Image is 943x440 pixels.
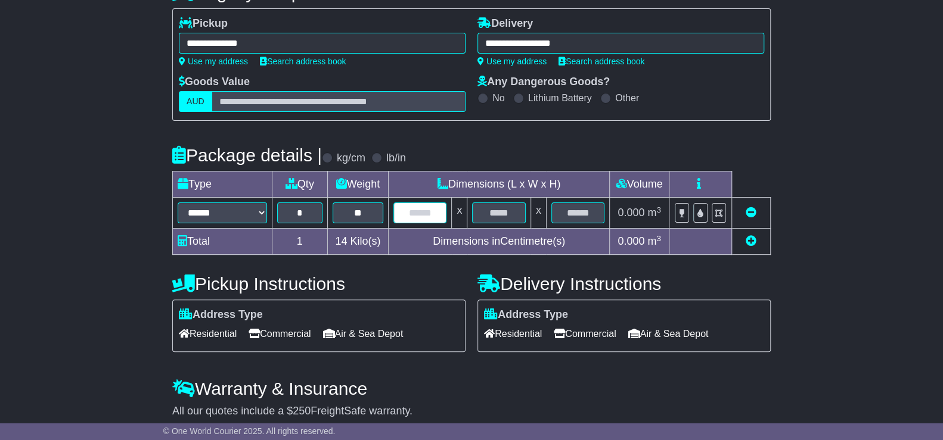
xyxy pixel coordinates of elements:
h4: Warranty & Insurance [172,379,771,398]
label: Pickup [179,17,228,30]
span: Commercial [554,324,616,343]
td: Total [173,229,272,255]
td: Volume [609,171,669,198]
span: m [647,207,661,219]
span: © One World Courier 2025. All rights reserved. [163,426,336,436]
label: kg/cm [337,152,365,165]
td: x [531,198,546,229]
label: Address Type [179,308,263,322]
div: All our quotes include a $ FreightSafe warranty. [172,405,771,418]
td: Dimensions (L x W x H) [389,171,610,198]
label: lb/in [386,152,406,165]
label: Goods Value [179,76,250,89]
td: Weight [327,171,389,198]
span: 0.000 [618,235,644,247]
sup: 3 [656,234,661,243]
td: 1 [272,229,328,255]
span: Residential [179,324,237,343]
a: Search address book [260,57,346,66]
span: 250 [293,405,311,417]
h4: Delivery Instructions [477,274,771,294]
h4: Package details | [172,145,322,165]
sup: 3 [656,205,661,214]
label: AUD [179,91,212,112]
td: Dimensions in Centimetre(s) [389,229,610,255]
td: Type [173,171,272,198]
span: Residential [484,324,542,343]
span: Air & Sea Depot [628,324,709,343]
td: Qty [272,171,328,198]
td: Kilo(s) [327,229,389,255]
label: No [492,92,504,104]
td: x [452,198,467,229]
a: Use my address [179,57,248,66]
label: Other [615,92,639,104]
span: 0.000 [618,207,644,219]
a: Search address book [559,57,644,66]
label: Any Dangerous Goods? [477,76,610,89]
label: Delivery [477,17,533,30]
a: Remove this item [746,207,756,219]
span: Commercial [249,324,311,343]
label: Lithium Battery [528,92,592,104]
span: 14 [335,235,347,247]
span: Air & Sea Depot [323,324,404,343]
a: Use my address [477,57,547,66]
span: m [647,235,661,247]
a: Add new item [746,235,756,247]
label: Address Type [484,308,568,322]
h4: Pickup Instructions [172,274,466,294]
